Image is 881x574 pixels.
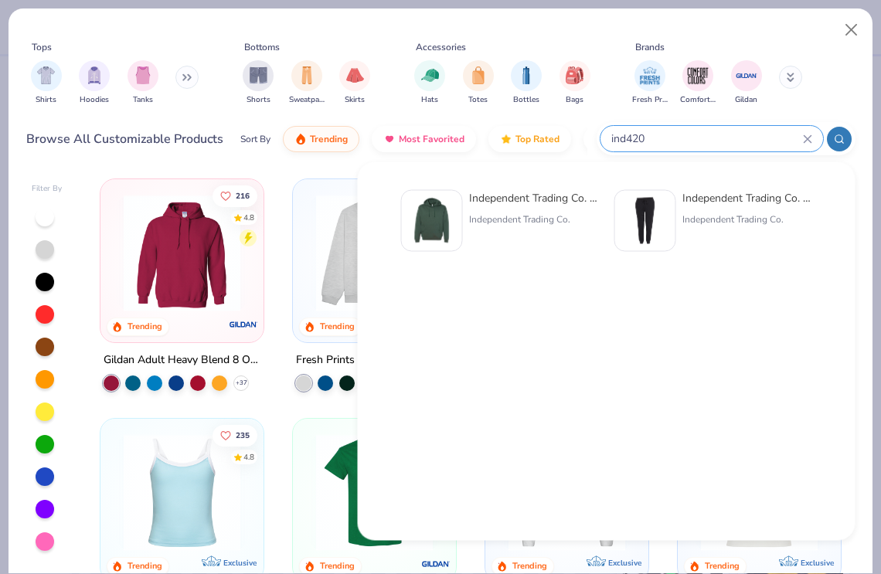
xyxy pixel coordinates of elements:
[308,434,440,551] img: db319196-8705-402d-8b46-62aaa07ed94f
[680,60,716,106] button: filter button
[566,66,583,84] img: Bags Image
[560,60,590,106] div: filter for Bags
[501,434,633,551] img: 1358499d-a160-429c-9f1e-ad7a3dc244c9
[247,94,270,106] span: Shorts
[621,197,669,245] img: d299a910-8fa9-4366-b0b3-6d78de484c5e
[236,379,247,388] span: + 37
[635,40,665,54] div: Brands
[500,133,512,145] img: TopRated.gif
[610,130,803,148] input: Try "T-Shirt"
[223,557,257,567] span: Exclusive
[26,130,223,148] div: Browse All Customizable Products
[298,66,315,84] img: Sweatpants Image
[244,212,255,223] div: 4.8
[79,60,110,106] button: filter button
[236,431,250,439] span: 235
[346,66,364,84] img: Skirts Image
[421,94,438,106] span: Hats
[470,66,487,84] img: Totes Image
[372,126,476,152] button: Most Favorited
[31,60,62,106] button: filter button
[289,94,325,106] span: Sweatpants
[296,351,453,370] div: Fresh Prints Denver Mock Neck Heavyweight Sweatshirt
[680,60,716,106] div: filter for Comfort Colors
[383,133,396,145] img: most_fav.gif
[800,557,833,567] span: Exclusive
[244,451,255,463] div: 4.8
[488,126,571,152] button: Top Rated
[414,60,445,106] button: filter button
[236,192,250,199] span: 216
[339,60,370,106] div: filter for Skirts
[566,94,583,106] span: Bags
[36,94,56,106] span: Shirts
[468,94,488,106] span: Totes
[250,66,267,84] img: Shorts Image
[339,60,370,106] button: filter button
[632,434,764,551] img: 9145e166-e82d-49ae-94f7-186c20e691c9
[31,60,62,106] div: filter for Shirts
[116,195,248,311] img: 01756b78-01f6-4cc6-8d8a-3c30c1a0c8ac
[511,60,542,106] button: filter button
[399,133,464,145] span: Most Favorited
[469,190,599,206] div: Independent Trading Co. Hooded Sweatshirt
[632,60,668,106] div: filter for Fresh Prints
[294,133,307,145] img: trending.gif
[408,197,456,245] img: e6109086-30fa-44e6-86c4-6101aa3cc88f
[680,94,716,106] span: Comfort Colors
[243,60,274,106] button: filter button
[213,185,258,206] button: Like
[608,557,641,567] span: Exclusive
[560,60,590,106] button: filter button
[80,94,109,106] span: Hoodies
[244,40,280,54] div: Bottoms
[37,66,55,84] img: Shirts Image
[682,190,812,206] div: Independent Trading Co. Midweight Fleece Pants
[463,60,494,106] div: filter for Totes
[283,126,359,152] button: Trending
[32,183,63,195] div: Filter By
[513,94,539,106] span: Bottles
[414,60,445,106] div: filter for Hats
[735,94,757,106] span: Gildan
[469,212,599,226] div: Independent Trading Co.
[133,94,153,106] span: Tanks
[421,66,439,84] img: Hats Image
[228,309,259,340] img: Gildan logo
[79,60,110,106] div: filter for Hoodies
[116,434,248,551] img: a25d9891-da96-49f3-a35e-76288174bf3a
[837,15,866,45] button: Close
[416,40,466,54] div: Accessories
[32,40,52,54] div: Tops
[128,60,158,106] button: filter button
[134,66,151,84] img: Tanks Image
[308,195,440,311] img: f5d85501-0dbb-4ee4-b115-c08fa3845d83
[243,60,274,106] div: filter for Shorts
[518,66,535,84] img: Bottles Image
[693,434,825,551] img: e5540c4d-e74a-4e58-9a52-192fe86bec9f
[686,64,709,87] img: Comfort Colors Image
[213,424,258,446] button: Like
[632,60,668,106] button: filter button
[632,94,668,106] span: Fresh Prints
[128,60,158,106] div: filter for Tanks
[463,60,494,106] button: filter button
[104,351,260,370] div: Gildan Adult Heavy Blend 8 Oz. 50/50 Hooded Sweatshirt
[289,60,325,106] button: filter button
[289,60,325,106] div: filter for Sweatpants
[345,94,365,106] span: Skirts
[310,133,348,145] span: Trending
[682,212,812,226] div: Independent Trading Co.
[86,66,103,84] img: Hoodies Image
[515,133,560,145] span: Top Rated
[735,64,758,87] img: Gildan Image
[511,60,542,106] div: filter for Bottles
[731,60,762,106] div: filter for Gildan
[638,64,662,87] img: Fresh Prints Image
[731,60,762,106] button: filter button
[240,132,270,146] div: Sort By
